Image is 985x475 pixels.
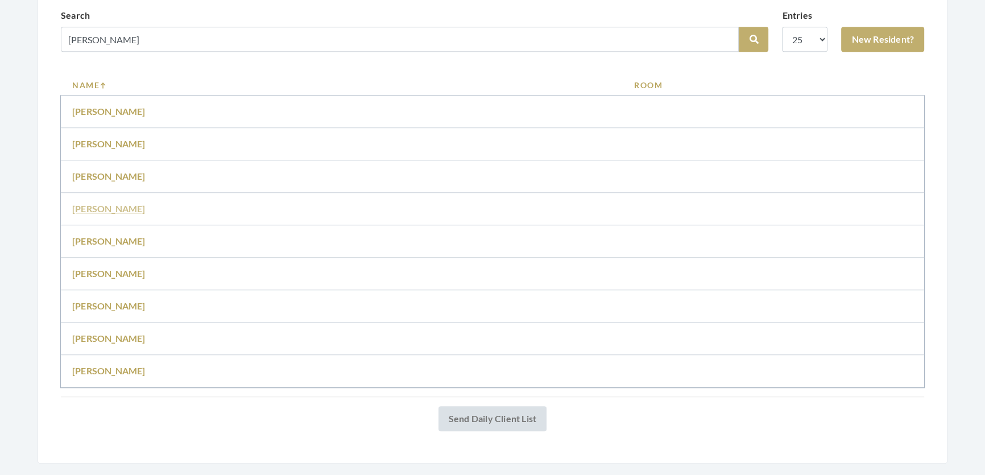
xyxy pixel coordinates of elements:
a: Name [72,79,611,91]
a: [PERSON_NAME] [72,203,146,214]
label: Search [61,9,90,22]
a: [PERSON_NAME] [72,333,146,344]
a: New Resident? [841,27,924,52]
a: [PERSON_NAME] [72,268,146,279]
a: [PERSON_NAME] [72,171,146,181]
a: [PERSON_NAME] [72,236,146,246]
a: Room [634,79,913,91]
a: [PERSON_NAME] [72,365,146,376]
a: Send Daily Client List [438,406,547,431]
a: [PERSON_NAME] [72,138,146,149]
input: Search by name or room number [61,27,739,52]
a: [PERSON_NAME] [72,300,146,311]
label: Entries [782,9,812,22]
a: [PERSON_NAME] [72,106,146,117]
